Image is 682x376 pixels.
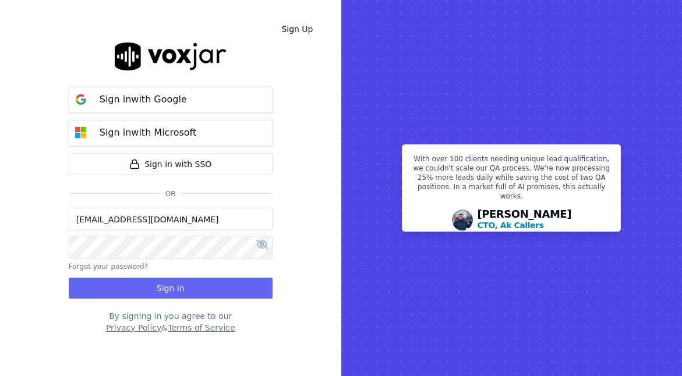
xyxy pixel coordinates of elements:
button: Sign inwith Microsoft [69,120,273,146]
span: Or [161,189,181,198]
button: Privacy Policy [106,322,161,334]
img: Avatar [452,210,473,230]
img: logo [115,42,227,70]
p: Sign in with Microsoft [100,126,196,140]
button: Terms of Service [168,322,235,334]
button: Sign In [69,278,273,299]
input: Email [69,208,273,231]
a: Sign in with SSO [69,153,273,175]
button: Sign inwith Google [69,87,273,113]
a: Sign Up [272,19,322,40]
div: [PERSON_NAME] [478,209,572,231]
img: google Sign in button [69,88,93,111]
img: microsoft Sign in button [69,121,93,144]
p: With over 100 clients needing unique lead qualification, we couldn't scale our QA process. We're ... [409,154,613,205]
div: By signing in you agree to our & [69,310,273,334]
p: Sign in with Google [100,93,187,107]
p: CTO, Ak Callers [478,219,544,231]
button: Forgot your password? [69,262,148,271]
